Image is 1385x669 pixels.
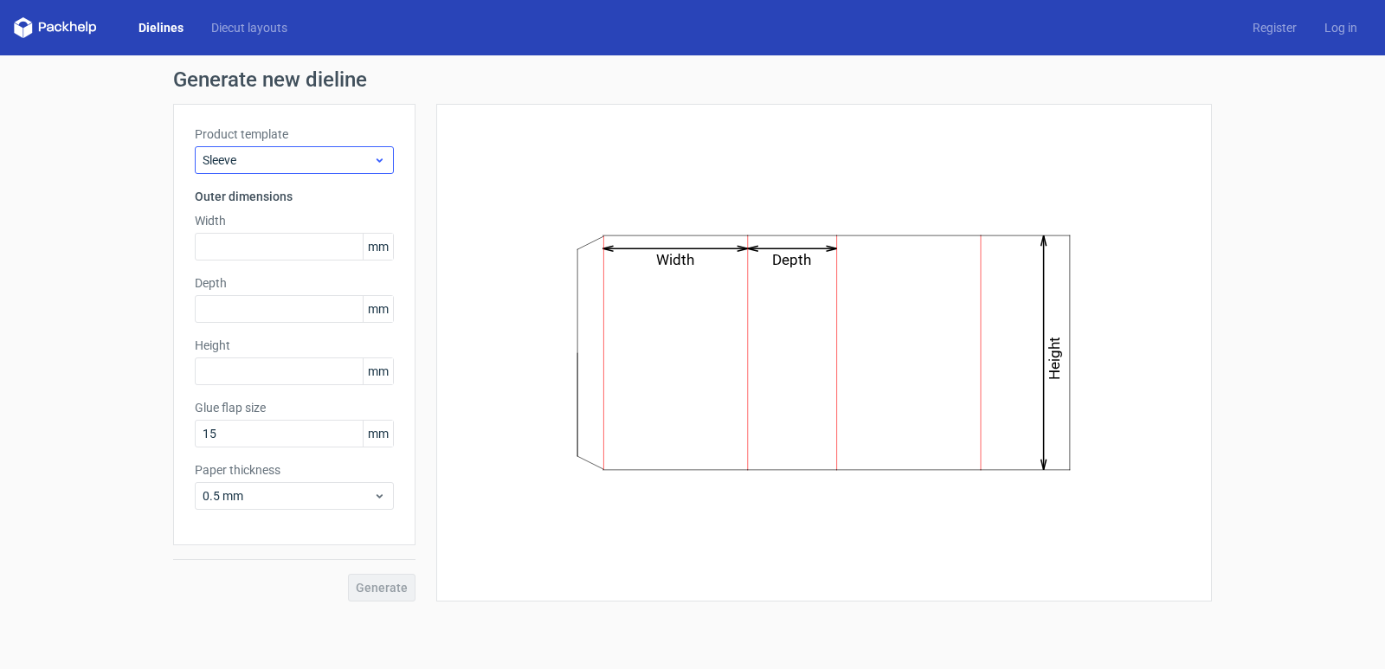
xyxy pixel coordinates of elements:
span: mm [363,234,393,260]
a: Log in [1311,19,1371,36]
span: mm [363,358,393,384]
label: Height [195,337,394,354]
text: Depth [773,251,812,268]
label: Width [195,212,394,229]
a: Dielines [125,19,197,36]
label: Depth [195,274,394,292]
text: Height [1047,337,1064,380]
a: Diecut layouts [197,19,301,36]
label: Paper thickness [195,461,394,479]
label: Glue flap size [195,399,394,416]
span: mm [363,421,393,447]
span: Sleeve [203,151,373,169]
label: Product template [195,125,394,143]
a: Register [1239,19,1311,36]
span: 0.5 mm [203,487,373,505]
span: mm [363,296,393,322]
h3: Outer dimensions [195,188,394,205]
h1: Generate new dieline [173,69,1212,90]
text: Width [657,251,695,268]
